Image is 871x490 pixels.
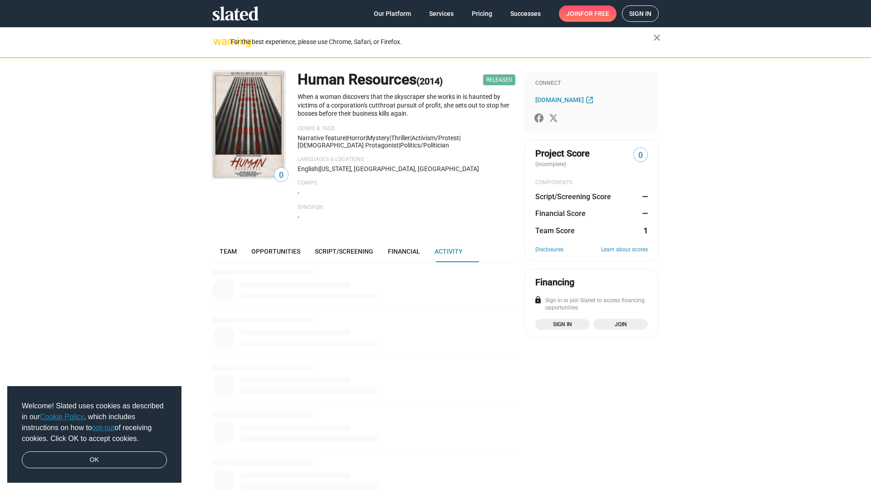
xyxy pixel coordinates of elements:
[535,297,648,312] div: Sign in or join Slated to access financing opportunities.
[503,5,548,22] a: Successes
[298,93,515,118] p: When a woman discovers that the skyscraper she works in is haunted by victims of a corporation's ...
[435,248,463,255] span: Activity
[40,413,84,421] a: Cookie Policy
[22,451,167,469] a: dismiss cookie message
[298,156,515,163] p: Languages & Locations
[274,169,288,181] span: 0
[535,276,574,289] div: Financing
[559,5,617,22] a: Joinfor free
[541,320,584,329] span: Sign in
[535,179,648,186] div: COMPONENTS
[346,134,347,142] span: |
[429,5,454,22] span: Services
[381,240,427,262] a: Financial
[622,5,659,22] a: Sign in
[566,5,609,22] span: Join
[639,226,648,235] dd: 1
[535,226,575,235] dt: Team Score
[298,180,515,187] p: Comps
[7,386,181,483] div: cookieconsent
[535,319,590,330] a: Sign in
[298,189,515,197] p: -
[510,5,541,22] span: Successes
[244,240,308,262] a: Opportunities
[212,240,244,262] a: Team
[319,165,479,172] span: [US_STATE], [GEOGRAPHIC_DATA], [GEOGRAPHIC_DATA]
[639,192,648,201] dd: —
[318,165,319,172] span: |
[651,32,662,43] mat-icon: close
[399,142,400,149] span: |
[629,6,651,21] span: Sign in
[465,5,499,22] a: Pricing
[92,424,115,431] a: opt-out
[535,192,611,201] dt: Script/Screening Score
[298,142,399,149] span: [DEMOGRAPHIC_DATA] protagonist
[535,94,596,105] a: [DOMAIN_NAME]
[308,240,381,262] a: Script/Screening
[298,165,318,172] span: English
[230,36,653,48] div: For the best experience, please use Chrome, Safari, or Firefox.
[535,246,563,254] a: Disclosures
[298,204,515,211] p: Synopsis
[220,248,237,255] span: Team
[411,134,459,142] span: activism/protest
[535,80,648,87] div: Connect
[212,71,285,178] img: Human Resources
[315,248,373,255] span: Script/Screening
[639,209,648,218] dd: —
[581,5,609,22] span: for free
[422,5,461,22] a: Services
[534,296,542,304] mat-icon: lock
[390,134,391,142] span: |
[535,96,584,103] span: [DOMAIN_NAME]
[593,319,648,330] a: Join
[366,134,367,142] span: |
[416,76,443,87] span: (2014)
[298,70,443,89] h1: Human Resources
[298,213,299,220] span: -
[599,320,642,329] span: Join
[367,5,418,22] a: Our Platform
[298,134,346,142] span: Narrative feature
[400,142,449,149] span: politics/politician
[298,125,515,132] p: Genre & Tags
[22,401,167,444] span: Welcome! Slated uses cookies as described in our , which includes instructions on how to of recei...
[427,240,470,262] a: Activity
[213,36,224,47] mat-icon: warning
[388,248,420,255] span: Financial
[634,149,647,162] span: 0
[535,161,568,167] span: (incomplete)
[472,5,492,22] span: Pricing
[585,95,594,104] mat-icon: open_in_new
[459,134,460,142] span: |
[535,147,590,160] span: Project Score
[535,209,586,218] dt: Financial Score
[367,134,390,142] span: Mystery
[347,134,366,142] span: Horror
[391,134,410,142] span: Thriller
[601,246,648,254] a: Learn about scores
[483,74,515,85] span: Released
[251,248,300,255] span: Opportunities
[374,5,411,22] span: Our Platform
[410,134,411,142] span: |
